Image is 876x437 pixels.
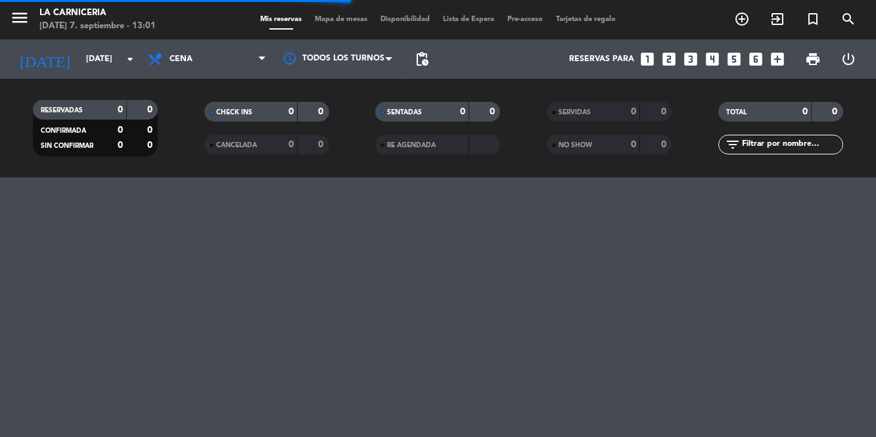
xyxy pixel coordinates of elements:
[747,51,764,68] i: looks_6
[725,137,741,152] i: filter_list
[118,105,123,114] strong: 0
[841,11,856,27] i: search
[147,141,155,150] strong: 0
[10,45,80,74] i: [DATE]
[832,107,840,116] strong: 0
[10,8,30,28] i: menu
[318,140,326,149] strong: 0
[387,109,422,116] span: SENTADAS
[414,51,430,67] span: pending_actions
[726,51,743,68] i: looks_5
[805,51,821,67] span: print
[741,137,842,152] input: Filtrar por nombre...
[490,107,497,116] strong: 0
[631,107,636,116] strong: 0
[118,141,123,150] strong: 0
[639,51,656,68] i: looks_one
[831,39,866,79] div: LOG OUT
[661,140,669,149] strong: 0
[118,126,123,135] strong: 0
[682,51,699,68] i: looks_3
[374,16,436,23] span: Disponibilidad
[726,109,747,116] span: TOTAL
[41,143,93,149] span: SIN CONFIRMAR
[559,109,591,116] span: SERVIDAS
[769,51,786,68] i: add_box
[216,142,257,149] span: CANCELADA
[122,51,138,67] i: arrow_drop_down
[39,7,156,20] div: La Carniceria
[147,126,155,135] strong: 0
[308,16,374,23] span: Mapa de mesas
[170,55,193,64] span: Cena
[460,107,465,116] strong: 0
[288,140,294,149] strong: 0
[41,107,83,114] span: RESERVADAS
[216,109,252,116] span: CHECK INS
[802,107,808,116] strong: 0
[549,16,622,23] span: Tarjetas de regalo
[39,20,156,33] div: [DATE] 7. septiembre - 13:01
[661,107,669,116] strong: 0
[387,142,436,149] span: RE AGENDADA
[147,105,155,114] strong: 0
[318,107,326,116] strong: 0
[41,127,86,134] span: CONFIRMADA
[254,16,308,23] span: Mis reservas
[559,142,592,149] span: NO SHOW
[10,8,30,32] button: menu
[569,55,634,64] span: Reservas para
[770,11,785,27] i: exit_to_app
[660,51,678,68] i: looks_two
[501,16,549,23] span: Pre-acceso
[734,11,750,27] i: add_circle_outline
[841,51,856,67] i: power_settings_new
[631,140,636,149] strong: 0
[436,16,501,23] span: Lista de Espera
[704,51,721,68] i: looks_4
[288,107,294,116] strong: 0
[805,11,821,27] i: turned_in_not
